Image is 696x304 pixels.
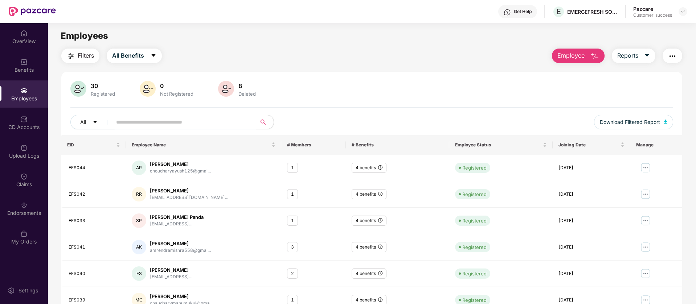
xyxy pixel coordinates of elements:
[668,52,677,61] img: svg+xml;base64,PHN2ZyB4bWxucz0iaHR0cDovL3d3dy53My5vcmcvMjAwMC9zdmciIHdpZHRoPSIyNCIgaGVpZ2h0PSIyNC...
[590,52,599,61] img: svg+xml;base64,PHN2ZyB4bWxucz0iaHR0cDovL3d3dy53My5vcmcvMjAwMC9zdmciIHhtbG5zOnhsaW5rPSJodHRwOi8vd3...
[93,120,98,125] span: caret-down
[150,267,192,274] div: [PERSON_NAME]
[378,297,382,302] span: info-circle
[67,142,115,148] span: EID
[378,271,382,275] span: info-circle
[287,216,298,226] div: 1
[617,51,638,60] span: Reports
[630,135,682,155] th: Manage
[504,9,511,16] img: svg+xml;base64,PHN2ZyBpZD0iSGVscC0zMngzMiIgeG1sbnM9Imh0dHA6Ly93d3cudzMub3JnLzIwMDAvc3ZnIiB3aWR0aD...
[640,188,651,200] img: manageButton
[9,7,56,16] img: New Pazcare Logo
[150,221,204,228] div: [EMAIL_ADDRESS]...
[640,241,651,253] img: manageButton
[20,87,28,94] img: svg+xml;base64,PHN2ZyBpZD0iRW1wbG95ZWVzIiB4bWxucz0iaHR0cDovL3d3dy53My5vcmcvMjAwMC9zdmciIHdpZHRoPS...
[352,189,386,200] div: 4 benefits
[89,82,116,89] div: 30
[150,161,211,168] div: [PERSON_NAME]
[633,12,672,18] div: Customer_success
[558,165,625,171] div: [DATE]
[159,91,195,97] div: Not Registered
[462,243,487,251] div: Registered
[462,164,487,171] div: Registered
[378,192,382,196] span: info-circle
[132,161,146,175] div: AR
[67,52,75,61] img: svg+xml;base64,PHN2ZyB4bWxucz0iaHR0cDovL3d3dy53My5vcmcvMjAwMC9zdmciIHdpZHRoPSIyNCIgaGVpZ2h0PSIyNC...
[640,268,651,279] img: manageButton
[346,135,449,155] th: # Benefits
[378,218,382,222] span: info-circle
[150,214,204,221] div: [PERSON_NAME] Panda
[462,217,487,224] div: Registered
[20,173,28,180] img: svg+xml;base64,PHN2ZyBpZD0iQ2xhaW0iIHhtbG5zPSJodHRwOi8vd3d3LnczLm9yZy8yMDAwL3N2ZyIgd2lkdGg9IjIwIi...
[78,51,94,60] span: Filters
[151,53,156,59] span: caret-down
[70,81,86,97] img: svg+xml;base64,PHN2ZyB4bWxucz0iaHR0cDovL3d3dy53My5vcmcvMjAwMC9zdmciIHhtbG5zOnhsaW5rPSJodHRwOi8vd3...
[69,244,120,251] div: EFS041
[352,216,386,226] div: 4 benefits
[20,116,28,123] img: svg+xml;base64,PHN2ZyBpZD0iQ0RfQWNjb3VudHMiIGRhdGEtbmFtZT0iQ0QgQWNjb3VudHMiIHhtbG5zPSJodHRwOi8vd3...
[150,293,213,300] div: [PERSON_NAME]
[287,189,298,200] div: 1
[256,115,274,129] button: search
[20,30,28,37] img: svg+xml;base64,PHN2ZyBpZD0iSG9tZSIgeG1sbnM9Imh0dHA6Ly93d3cudzMub3JnLzIwMDAvc3ZnIiB3aWR0aD0iMjAiIG...
[132,187,146,201] div: RR
[80,118,86,126] span: All
[594,115,673,129] button: Download Filtered Report
[558,142,619,148] span: Joining Date
[558,270,625,277] div: [DATE]
[132,266,146,281] div: FS
[112,51,144,60] span: All Benefits
[69,270,120,277] div: EFS040
[514,9,532,14] div: Get Help
[644,53,650,59] span: caret-down
[640,215,651,226] img: manageButton
[378,245,382,249] span: info-circle
[378,165,382,170] span: info-circle
[558,217,625,224] div: [DATE]
[70,115,115,129] button: Allcaret-down
[140,81,156,97] img: svg+xml;base64,PHN2ZyB4bWxucz0iaHR0cDovL3d3dy53My5vcmcvMjAwMC9zdmciIHhtbG5zOnhsaW5rPSJodHRwOi8vd3...
[680,9,686,14] img: svg+xml;base64,PHN2ZyBpZD0iRHJvcGRvd24tMzJ4MzIiIHhtbG5zPSJodHRwOi8vd3d3LnczLm9yZy8yMDAwL3N2ZyIgd2...
[612,49,655,63] button: Reportscaret-down
[218,81,234,97] img: svg+xml;base64,PHN2ZyB4bWxucz0iaHR0cDovL3d3dy53My5vcmcvMjAwMC9zdmciIHhtbG5zOnhsaW5rPSJodHRwOi8vd3...
[20,230,28,237] img: svg+xml;base64,PHN2ZyBpZD0iTXlfT3JkZXJzIiBkYXRhLW5hbWU9Ik15IE9yZGVycyIgeG1sbnM9Imh0dHA6Ly93d3cudz...
[287,242,298,253] div: 3
[69,217,120,224] div: EFS033
[553,135,630,155] th: Joining Date
[69,297,120,304] div: EFS039
[558,297,625,304] div: [DATE]
[8,287,15,294] img: svg+xml;base64,PHN2ZyBpZD0iU2V0dGluZy0yMHgyMCIgeG1sbnM9Imh0dHA6Ly93d3cudzMub3JnLzIwMDAvc3ZnIiB3aW...
[633,5,672,12] div: Pazcare
[640,162,651,174] img: manageButton
[449,135,553,155] th: Employee Status
[132,213,146,228] div: SP
[20,58,28,66] img: svg+xml;base64,PHN2ZyBpZD0iQmVuZWZpdHMiIHhtbG5zPSJodHRwOi8vd3d3LnczLm9yZy8yMDAwL3N2ZyIgd2lkdGg9Ij...
[20,144,28,151] img: svg+xml;base64,PHN2ZyBpZD0iVXBsb2FkX0xvZ3MiIGRhdGEtbmFtZT0iVXBsb2FkIExvZ3MiIHhtbG5zPSJodHRwOi8vd3...
[664,120,667,124] img: svg+xml;base64,PHN2ZyB4bWxucz0iaHR0cDovL3d3dy53My5vcmcvMjAwMC9zdmciIHhtbG5zOnhsaW5rPSJodHRwOi8vd3...
[150,240,211,247] div: [PERSON_NAME]
[557,51,585,60] span: Employee
[567,8,618,15] div: EMERGEFRESH SOLUTIONS PRIVATE LIMITED
[159,82,195,89] div: 0
[237,91,257,97] div: Deleted
[61,30,108,41] span: Employees
[600,118,660,126] span: Download Filtered Report
[256,119,270,125] span: search
[89,91,116,97] div: Registered
[61,135,126,155] th: EID
[462,296,487,304] div: Registered
[126,135,281,155] th: Employee Name
[150,168,211,175] div: choudharyayush125@gmai...
[558,191,625,198] div: [DATE]
[61,49,99,63] button: Filters
[352,163,386,173] div: 4 benefits
[557,7,561,16] span: E
[462,191,487,198] div: Registered
[281,135,346,155] th: # Members
[287,268,298,279] div: 2
[69,165,120,171] div: EFS044
[150,274,192,280] div: [EMAIL_ADDRESS]...
[462,270,487,277] div: Registered
[20,201,28,209] img: svg+xml;base64,PHN2ZyBpZD0iRW5kb3JzZW1lbnRzIiB4bWxucz0iaHR0cDovL3d3dy53My5vcmcvMjAwMC9zdmciIHdpZH...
